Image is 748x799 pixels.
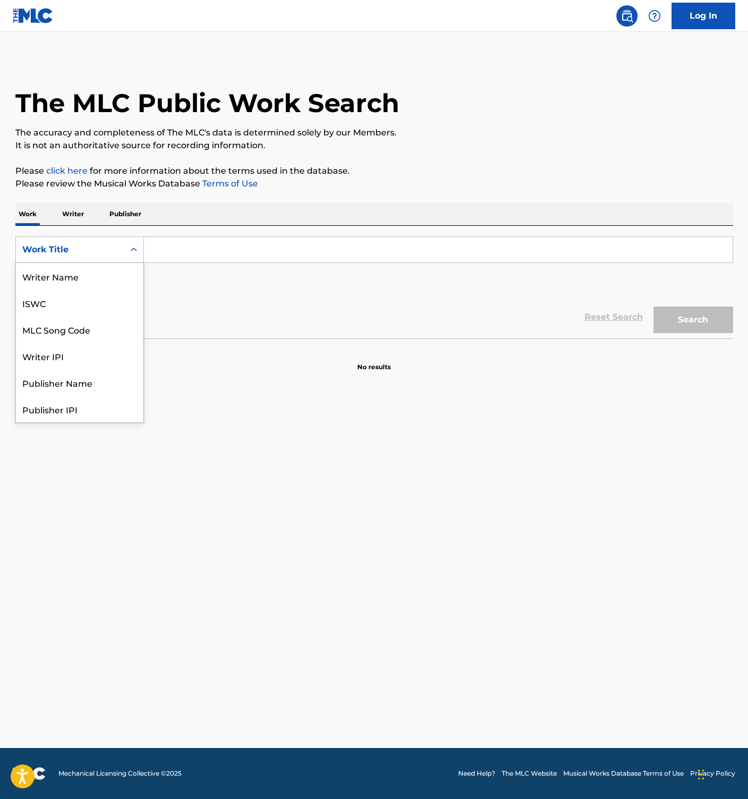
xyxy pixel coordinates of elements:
[15,139,733,152] p: It is not an authoritative source for recording information.
[22,243,118,256] div: Work Title
[16,396,143,422] div: Publisher IPI
[644,5,665,27] div: Help
[16,369,143,396] div: Publisher Name
[15,165,733,177] p: Please for more information about the terms used in the database.
[200,178,258,189] a: Terms of Use
[15,87,399,119] h1: The MLC Public Work Search
[16,343,143,369] div: Writer IPI
[690,769,735,778] a: Privacy Policy
[15,203,40,225] p: Work
[616,5,638,27] a: Public Search
[15,177,733,190] p: Please review the Musical Works Database
[563,769,684,778] a: Musical Works Database Terms of Use
[648,10,661,22] img: help
[672,3,735,29] a: Log In
[621,10,633,22] img: search
[357,350,391,372] p: No results
[698,759,704,790] div: Drag
[16,316,143,343] div: MLC Song Code
[695,748,748,799] iframe: Chat Widget
[13,8,54,23] img: MLC Logo
[106,203,144,225] p: Publisher
[502,769,557,778] a: The MLC Website
[16,290,143,316] div: ISWC
[13,767,46,780] img: logo
[46,166,88,176] a: click here
[15,236,733,338] form: Search Form
[458,769,495,778] a: Need Help?
[15,126,733,139] p: The accuracy and completeness of The MLC's data is determined solely by our Members.
[718,571,748,656] iframe: Resource Center
[59,203,87,225] p: Writer
[58,769,182,778] span: Mechanical Licensing Collective © 2025
[16,263,143,290] div: Writer Name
